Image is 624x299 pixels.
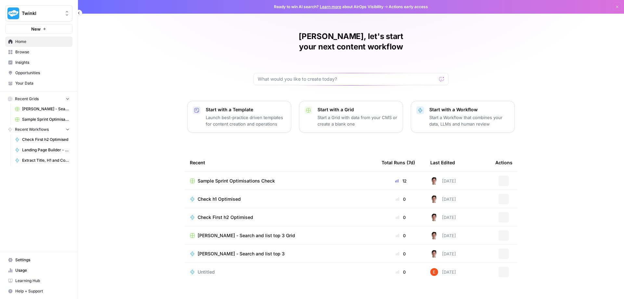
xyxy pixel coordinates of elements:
span: Home [15,39,70,45]
p: Start a Grid with data from your CMS or create a blank one [318,114,397,127]
span: Sample Sprint Optimisations Check [22,116,70,122]
button: Start with a GridStart a Grid with data from your CMS or create a blank one [299,101,403,133]
span: Settings [15,257,70,263]
span: Sample Sprint Optimisations Check [198,178,275,184]
img: 5fjcwz9j96yb8k4p8fxbxtl1nran [430,177,438,185]
img: Twinkl Logo [7,7,19,19]
p: Launch best-practice driven templates for content creation and operations [206,114,286,127]
span: Usage [15,267,70,273]
span: Check h1 Optimised [198,196,241,202]
a: Sample Sprint Optimisations Check [12,114,72,125]
span: Check First h2 Optimised [22,137,70,143]
button: Start with a WorkflowStart a Workflow that combines your data, LLMs and human review [411,101,515,133]
div: [DATE] [430,268,456,276]
span: Recent Grids [15,96,39,102]
div: [DATE] [430,250,456,258]
div: [DATE] [430,177,456,185]
span: [PERSON_NAME] - Search and list top 3 Grid [22,106,70,112]
a: Settings [5,255,72,265]
span: Untitled [198,269,215,275]
span: Extract Title, H1 and Copy [22,157,70,163]
div: 0 [382,214,420,221]
span: Recent Workflows [15,127,49,132]
div: 0 [382,196,420,202]
p: Start with a Workflow [429,106,509,113]
span: Actions early access [389,4,428,10]
span: Ready to win AI search? about AirOps Visibility [274,4,383,10]
span: Check First h2 Optimised [198,214,253,221]
span: Your Data [15,80,70,86]
div: [DATE] [430,195,456,203]
a: Learning Hub [5,276,72,286]
span: New [31,26,41,32]
span: Browse [15,49,70,55]
a: Opportunities [5,68,72,78]
div: 0 [382,251,420,257]
span: [PERSON_NAME] - Search and list top 3 [198,251,285,257]
a: Extract Title, H1 and Copy [12,155,72,166]
div: 0 [382,232,420,239]
img: 5fjcwz9j96yb8k4p8fxbxtl1nran [430,213,438,221]
p: Start with a Grid [318,106,397,113]
div: 0 [382,269,420,275]
span: Insights [15,60,70,65]
button: Recent Workflows [5,125,72,134]
span: Opportunities [15,70,70,76]
div: [DATE] [430,213,456,221]
a: Sample Sprint Optimisations Check [190,178,371,184]
div: 12 [382,178,420,184]
span: Help + Support [15,288,70,294]
img: 5fjcwz9j96yb8k4p8fxbxtl1nran [430,250,438,258]
img: 5fjcwz9j96yb8k4p8fxbxtl1nran [430,195,438,203]
div: Last Edited [430,154,455,171]
img: 8y9pl6iujm21he1dbx14kgzmrglr [430,268,438,276]
span: [PERSON_NAME] - Search and list top 3 Grid [198,232,295,239]
div: Actions [495,154,513,171]
button: Workspace: Twinkl [5,5,72,21]
p: Start a Workflow that combines your data, LLMs and human review [429,114,509,127]
span: Learning Hub [15,278,70,284]
a: Check First h2 Optimised [12,134,72,145]
button: Help + Support [5,286,72,296]
a: Check First h2 Optimised [190,214,371,221]
p: Start with a Template [206,106,286,113]
button: New [5,24,72,34]
a: [PERSON_NAME] - Search and list top 3 [190,251,371,257]
a: Home [5,36,72,47]
button: Recent Grids [5,94,72,104]
span: Landing Page Builder - Alt 1 [22,147,70,153]
a: Landing Page Builder - Alt 1 [12,145,72,155]
button: Start with a TemplateLaunch best-practice driven templates for content creation and operations [187,101,291,133]
div: Total Runs (7d) [382,154,415,171]
div: Recent [190,154,371,171]
a: Usage [5,265,72,276]
div: [DATE] [430,232,456,239]
span: Twinkl [22,10,61,17]
a: Check h1 Optimised [190,196,371,202]
a: Learn more [320,4,341,9]
a: Browse [5,47,72,57]
input: What would you like to create today? [258,76,436,82]
a: Your Data [5,78,72,88]
a: [PERSON_NAME] - Search and list top 3 Grid [190,232,371,239]
a: Insights [5,57,72,68]
a: [PERSON_NAME] - Search and list top 3 Grid [12,104,72,114]
a: Untitled [190,269,371,275]
img: 5fjcwz9j96yb8k4p8fxbxtl1nran [430,232,438,239]
h1: [PERSON_NAME], let's start your next content workflow [253,31,448,52]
